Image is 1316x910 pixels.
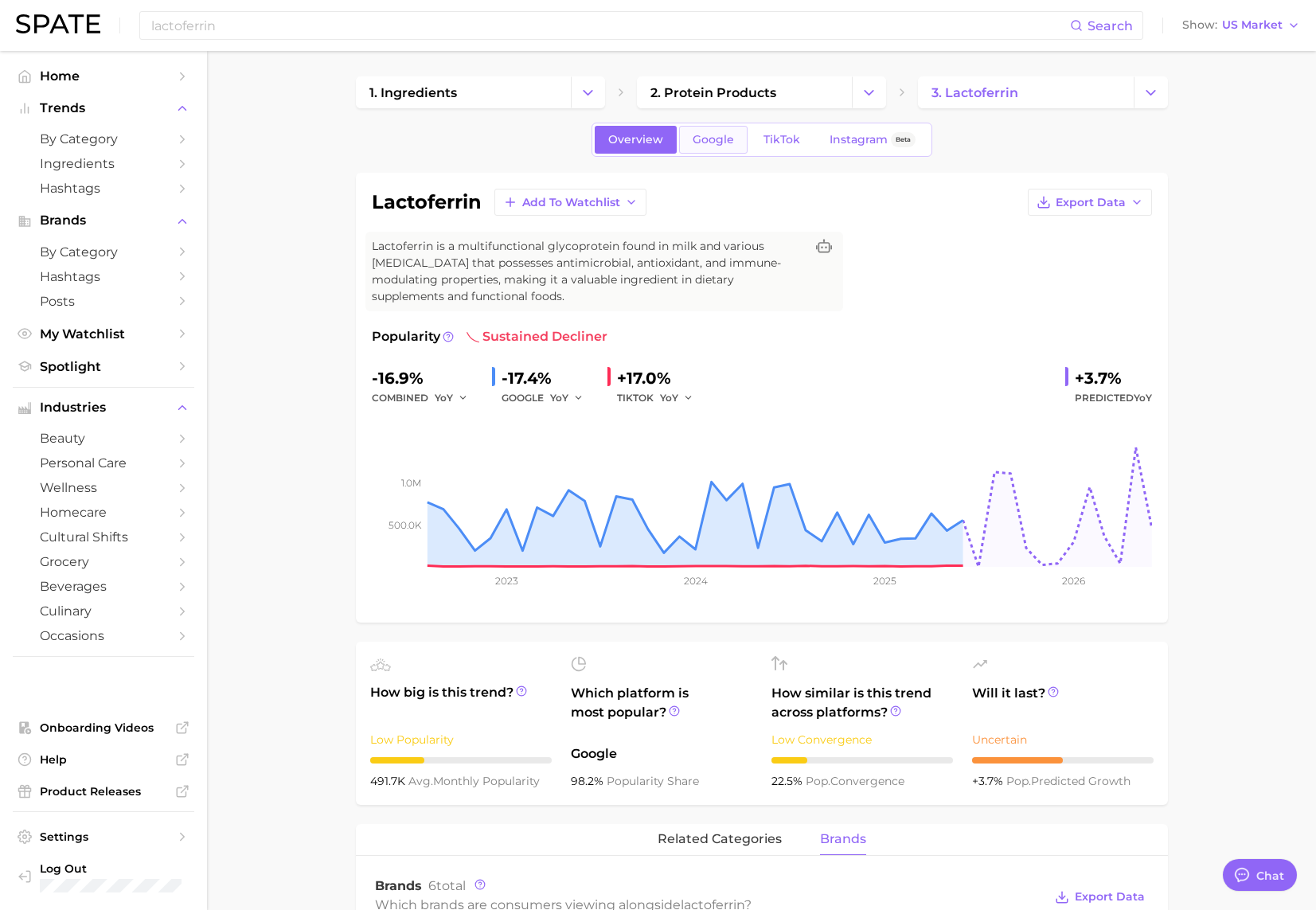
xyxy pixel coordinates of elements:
[40,579,167,594] span: beverages
[370,757,552,764] div: 3 / 10
[660,389,694,408] button: YoY
[571,684,752,736] span: Which platform is most popular?
[40,213,167,228] span: Brands
[372,365,479,391] div: -16.9%
[873,575,896,587] tspan: 2025
[369,85,457,100] span: 1. ingredients
[608,133,663,146] span: Overview
[637,76,852,108] a: 2. protein products
[522,196,620,209] span: Add to Watchlist
[852,76,886,108] button: Change Category
[13,64,194,88] a: Home
[502,365,595,391] div: -17.4%
[40,603,167,619] span: culinary
[370,774,408,788] span: 491.7k
[375,878,422,893] span: Brands
[972,730,1154,749] div: Uncertain
[40,244,167,260] span: by Category
[356,76,571,108] a: 1. ingredients
[771,684,953,722] span: How similar is this trend across platforms?
[494,189,646,216] button: Add to Watchlist
[13,176,194,201] a: Hashtags
[40,269,167,284] span: Hashtags
[13,354,194,379] a: Spotlight
[1222,21,1283,29] span: US Market
[370,730,552,749] div: Low Popularity
[771,757,953,764] div: 2 / 10
[13,322,194,346] a: My Watchlist
[40,326,167,342] span: My Watchlist
[658,832,782,846] span: related categories
[1006,774,1131,788] span: predicted growth
[40,431,167,446] span: beauty
[571,76,605,108] button: Change Category
[16,14,100,33] img: SPATE
[13,96,194,120] button: Trends
[13,240,194,264] a: by Category
[595,126,677,154] a: Overview
[13,748,194,771] a: Help
[617,365,705,391] div: +17.0%
[408,774,433,788] abbr: average
[13,426,194,451] a: beauty
[771,730,953,749] div: Low Convergence
[550,389,584,408] button: YoY
[816,126,929,154] a: InstagramBeta
[13,151,194,176] a: Ingredients
[408,774,540,788] span: monthly popularity
[1134,392,1152,404] span: YoY
[372,193,482,212] h1: lactoferrin
[1075,365,1152,391] div: +3.7%
[13,209,194,232] button: Brands
[1062,575,1085,587] tspan: 2026
[467,330,479,343] img: sustained decliner
[13,475,194,500] a: wellness
[1056,196,1126,209] span: Export Data
[13,396,194,420] button: Industries
[1088,18,1133,33] span: Search
[13,716,194,740] a: Onboarding Videos
[13,574,194,599] a: beverages
[13,779,194,803] a: Product Releases
[502,389,595,408] div: GOOGLE
[40,529,167,545] span: cultural shifts
[972,757,1154,764] div: 5 / 10
[40,784,167,799] span: Product Releases
[40,721,167,735] span: Onboarding Videos
[1134,76,1168,108] button: Change Category
[40,181,167,196] span: Hashtags
[40,101,167,115] span: Trends
[372,327,440,346] span: Popularity
[428,878,466,893] span: total
[617,389,705,408] div: TIKTOK
[571,774,607,788] span: 98.2%
[40,400,167,415] span: Industries
[40,131,167,146] span: by Category
[972,774,1006,788] span: +3.7%
[1182,21,1217,29] span: Show
[40,861,182,876] span: Log Out
[1075,389,1152,408] span: Predicted
[40,830,167,844] span: Settings
[650,85,776,100] span: 2. protein products
[13,289,194,314] a: Posts
[750,126,814,154] a: TikTok
[571,744,752,764] span: Google
[660,391,678,404] span: YoY
[150,12,1070,39] input: Search here for a brand, industry, or ingredient
[435,391,453,404] span: YoY
[40,752,167,767] span: Help
[1006,774,1031,788] abbr: popularity index
[13,857,194,897] a: Log out. Currently logged in with e-mail ellie@spate.nyc.
[607,774,699,788] span: popularity share
[763,133,800,146] span: TikTok
[683,575,707,587] tspan: 2024
[13,549,194,574] a: grocery
[435,389,469,408] button: YoY
[428,878,436,893] span: 6
[494,575,517,587] tspan: 2023
[771,774,806,788] span: 22.5%
[693,133,734,146] span: Google
[40,505,167,520] span: homecare
[1075,890,1145,904] span: Export Data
